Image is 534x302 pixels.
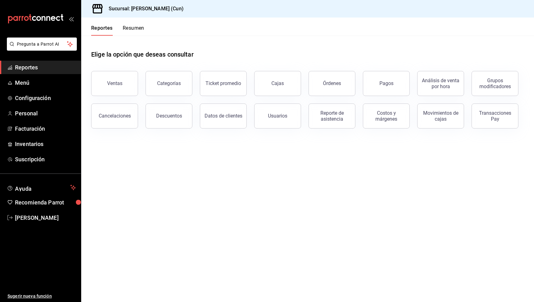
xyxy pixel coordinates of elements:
div: Usuarios [268,113,287,119]
div: Descuentos [156,113,182,119]
a: Pregunta a Parrot AI [4,45,77,52]
span: Ayuda [15,184,68,191]
span: Facturación [15,124,76,133]
span: Personal [15,109,76,118]
div: Órdenes [323,80,341,86]
a: Cajas [254,71,301,96]
h3: Sucursal: [PERSON_NAME] (Cun) [104,5,184,13]
button: Costos y márgenes [363,103,410,128]
span: Menú [15,78,76,87]
span: Reportes [15,63,76,72]
button: Cancelaciones [91,103,138,128]
span: Inventarios [15,140,76,148]
div: Grupos modificadores [476,78,514,89]
div: Movimientos de cajas [421,110,460,122]
div: Ventas [107,80,122,86]
button: Pregunta a Parrot AI [7,38,77,51]
span: Sugerir nueva función [7,293,76,299]
div: Cajas [271,80,284,87]
div: Costos y márgenes [367,110,406,122]
div: navigation tabs [91,25,144,36]
button: Pagos [363,71,410,96]
button: Datos de clientes [200,103,247,128]
button: Órdenes [309,71,355,96]
button: Movimientos de cajas [417,103,464,128]
div: Cancelaciones [99,113,131,119]
div: Datos de clientes [205,113,242,119]
div: Ticket promedio [205,80,241,86]
div: Categorías [157,80,181,86]
button: Categorías [146,71,192,96]
div: Análisis de venta por hora [421,78,460,89]
button: Resumen [123,25,144,36]
h1: Elige la opción que deseas consultar [91,50,194,59]
button: Descuentos [146,103,192,128]
button: Transacciones Pay [472,103,518,128]
button: Análisis de venta por hora [417,71,464,96]
button: open_drawer_menu [69,16,74,21]
span: Pregunta a Parrot AI [17,41,67,48]
span: Suscripción [15,155,76,164]
div: Pagos [379,80,393,86]
span: Configuración [15,94,76,102]
button: Reporte de asistencia [309,103,355,128]
button: Ticket promedio [200,71,247,96]
span: Recomienda Parrot [15,198,76,207]
button: Ventas [91,71,138,96]
div: Reporte de asistencia [313,110,351,122]
button: Usuarios [254,103,301,128]
button: Reportes [91,25,113,36]
button: Grupos modificadores [472,71,518,96]
span: [PERSON_NAME] [15,214,76,222]
div: Transacciones Pay [476,110,514,122]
